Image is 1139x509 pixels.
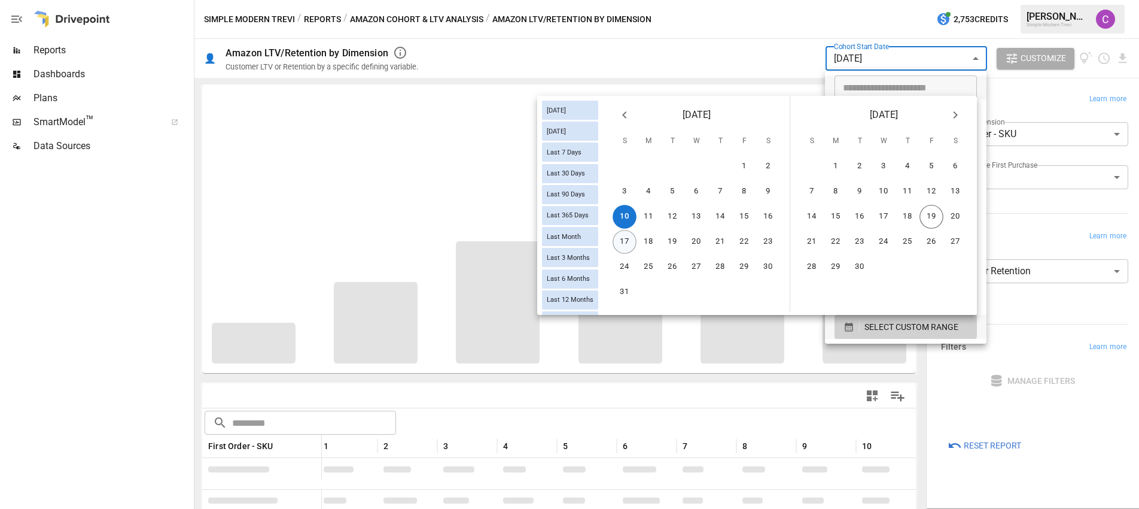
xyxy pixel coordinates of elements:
button: 16 [848,205,872,229]
div: Last 3 Months [542,248,598,267]
button: 26 [919,230,943,254]
div: [DATE] [542,101,598,120]
button: 23 [848,230,872,254]
span: Last 90 Days [542,190,590,198]
button: 28 [800,255,824,279]
span: Saturday [757,129,779,153]
button: 19 [919,205,943,229]
button: 26 [660,255,684,279]
button: 21 [800,230,824,254]
div: Last 12 Months [542,290,598,310]
button: Previous month [613,103,636,127]
button: 22 [732,230,756,254]
button: 2 [848,154,872,178]
button: 16 [756,205,780,229]
span: [DATE] [683,107,711,123]
span: Tuesday [662,129,683,153]
button: 30 [848,255,872,279]
button: 6 [943,154,967,178]
span: Last 3 Months [542,254,595,262]
button: 27 [943,230,967,254]
button: 19 [660,230,684,254]
span: [DATE] [542,128,571,135]
span: Sunday [614,129,635,153]
button: SELECT CUSTOM RANGE [835,315,977,339]
span: Last 7 Days [542,149,586,156]
button: 25 [636,255,660,279]
button: 2 [756,154,780,178]
button: 30 [756,255,780,279]
span: Last 365 Days [542,211,593,219]
button: 4 [896,154,919,178]
span: Wednesday [686,129,707,153]
span: Friday [921,129,942,153]
div: Last 30 Days [542,164,598,183]
button: 6 [684,180,708,204]
button: 29 [824,255,848,279]
button: 8 [824,180,848,204]
button: 22 [824,230,848,254]
button: 7 [708,180,732,204]
span: Last Month [542,233,586,241]
button: 11 [636,205,660,229]
button: 20 [684,230,708,254]
button: 10 [872,180,896,204]
button: 10 [613,205,636,229]
span: Tuesday [849,129,870,153]
button: 18 [636,230,660,254]
span: Thursday [709,129,731,153]
button: Next month [943,103,967,127]
button: 1 [824,154,848,178]
div: Last 365 Days [542,206,598,225]
button: 14 [708,205,732,229]
button: 13 [684,205,708,229]
span: Wednesday [873,129,894,153]
div: [DATE] [542,122,598,141]
span: Monday [638,129,659,153]
span: Last 12 Months [542,296,598,304]
button: 15 [824,205,848,229]
button: 24 [613,255,636,279]
div: Last Month [542,227,598,246]
button: 13 [943,180,967,204]
button: 15 [732,205,756,229]
span: Last 30 Days [542,169,590,177]
span: Saturday [945,129,966,153]
button: 12 [660,205,684,229]
span: Monday [825,129,846,153]
div: Last 6 Months [542,269,598,289]
button: 24 [872,230,896,254]
div: Last 7 Days [542,143,598,162]
button: 17 [613,230,636,254]
button: 18 [896,205,919,229]
span: Sunday [801,129,823,153]
button: 20 [943,205,967,229]
button: 1 [732,154,756,178]
button: 14 [800,205,824,229]
button: 3 [872,154,896,178]
button: 9 [848,180,872,204]
button: 5 [919,154,943,178]
button: 9 [756,180,780,204]
span: [DATE] [870,107,898,123]
span: [DATE] [542,107,571,114]
button: 23 [756,230,780,254]
span: Last 6 Months [542,275,595,283]
button: 7 [800,180,824,204]
button: 17 [872,205,896,229]
button: 5 [660,180,684,204]
button: 21 [708,230,732,254]
button: 11 [896,180,919,204]
button: 12 [919,180,943,204]
div: Last Year [542,311,598,331]
div: Last 90 Days [542,185,598,204]
span: Friday [733,129,755,153]
button: 25 [896,230,919,254]
button: 27 [684,255,708,279]
button: 3 [613,180,636,204]
button: 31 [613,280,636,304]
span: SELECT CUSTOM RANGE [864,320,958,335]
button: 8 [732,180,756,204]
span: Thursday [897,129,918,153]
button: 28 [708,255,732,279]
